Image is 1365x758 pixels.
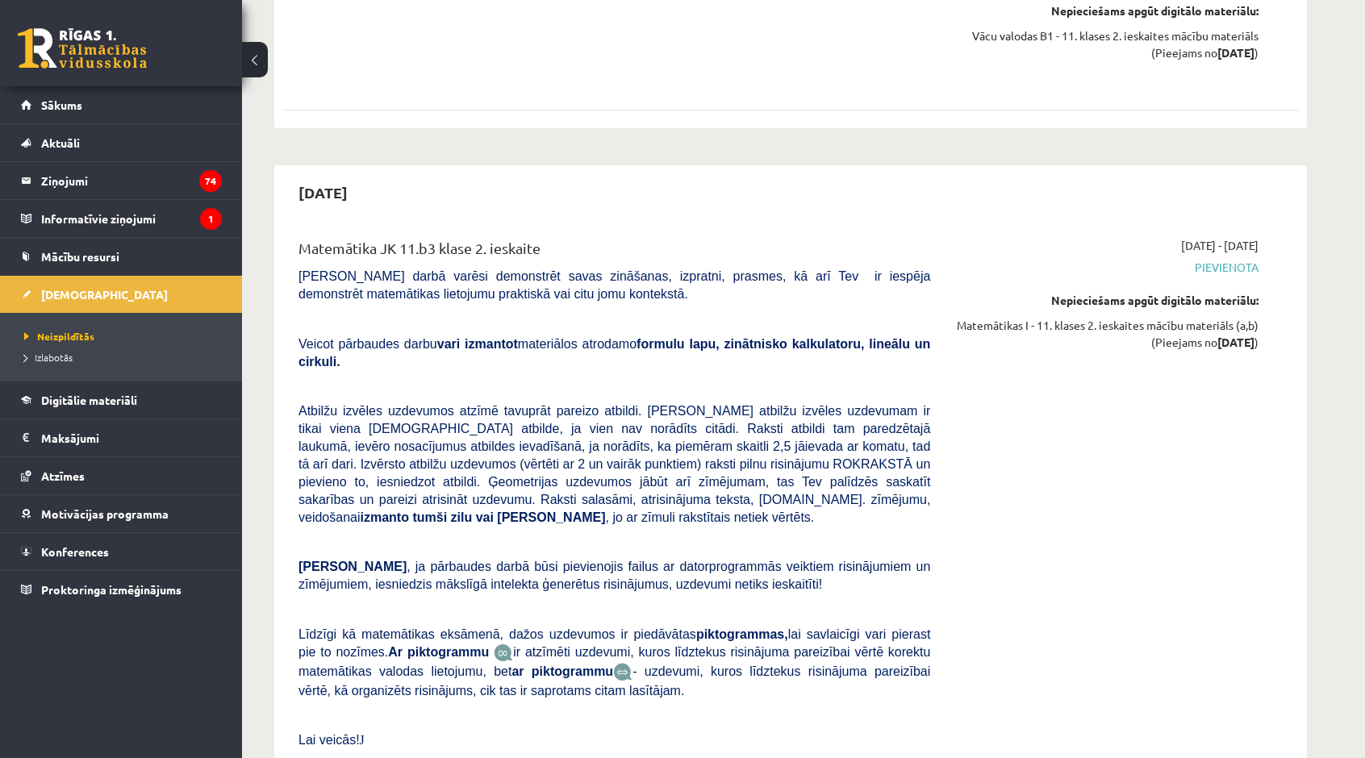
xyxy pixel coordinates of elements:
[282,173,364,211] h2: [DATE]
[21,381,222,419] a: Digitālie materiāli
[41,200,222,237] legend: Informatīvie ziņojumi
[199,170,222,192] i: 74
[360,733,365,747] span: J
[21,419,222,456] a: Maksājumi
[298,560,407,573] span: [PERSON_NAME]
[298,733,360,747] span: Lai veicās!
[41,544,109,559] span: Konferences
[437,337,518,351] b: vari izmantot
[21,238,222,275] a: Mācību resursi
[41,506,169,521] span: Motivācijas programma
[21,200,222,237] a: Informatīvie ziņojumi1
[21,124,222,161] a: Aktuāli
[24,350,226,364] a: Izlabotās
[41,469,85,483] span: Atzīmes
[298,269,930,301] span: [PERSON_NAME] darbā varēsi demonstrēt savas zināšanas, izpratni, prasmes, kā arī Tev ir iespēja d...
[298,337,930,369] b: formulu lapu, zinātnisko kalkulatoru, lineālu un cirkuli.
[41,419,222,456] legend: Maksājumi
[613,663,632,681] img: wKvN42sLe3LLwAAAABJRU5ErkJggg==
[24,351,73,364] span: Izlabotās
[494,643,513,662] img: JfuEzvunn4EvwAAAAASUVORK5CYII=
[1217,45,1254,60] strong: [DATE]
[298,645,930,678] span: ir atzīmēti uzdevumi, kuros līdztekus risinājuma pareizībai vērtē korektu matemātikas valodas lie...
[18,28,147,69] a: Rīgas 1. Tālmācības vidusskola
[954,317,1259,351] div: Matemātikas I - 11. klases 2. ieskaites mācību materiāls (a,b) (Pieejams no )
[298,560,930,591] span: , ja pārbaudes darbā būsi pievienojis failus ar datorprogrammās veiktiem risinājumiem un zīmējumi...
[954,27,1259,61] div: Vācu valodas B1 - 11. klases 2. ieskaites mācību materiāls (Pieejams no )
[41,582,182,597] span: Proktoringa izmēģinājums
[21,86,222,123] a: Sākums
[41,249,119,264] span: Mācību resursi
[954,2,1259,19] div: Nepieciešams apgūt digitālo materiālu:
[388,645,489,659] b: Ar piktogrammu
[21,571,222,608] a: Proktoringa izmēģinājums
[21,276,222,313] a: [DEMOGRAPHIC_DATA]
[1181,237,1259,254] span: [DATE] - [DATE]
[24,329,226,344] a: Neizpildītās
[41,287,168,302] span: [DEMOGRAPHIC_DATA]
[41,98,82,112] span: Sākums
[361,510,409,524] b: izmanto
[21,162,222,199] a: Ziņojumi74
[954,292,1259,309] div: Nepieciešams apgūt digitālo materiālu:
[298,337,930,369] span: Veicot pārbaudes darbu materiālos atrodamo
[511,664,613,678] b: ar piktogrammu
[21,533,222,570] a: Konferences
[412,510,605,524] b: tumši zilu vai [PERSON_NAME]
[21,495,222,532] a: Motivācijas programma
[41,393,137,407] span: Digitālie materiāli
[954,259,1259,276] span: Pievienota
[1217,335,1254,349] strong: [DATE]
[21,457,222,494] a: Atzīmes
[24,330,94,343] span: Neizpildītās
[298,627,930,659] span: Līdzīgi kā matemātikas eksāmenā, dažos uzdevumos ir piedāvātas lai savlaicīgi vari pierast pie to...
[696,627,788,641] b: piktogrammas,
[200,208,222,230] i: 1
[41,135,80,150] span: Aktuāli
[298,404,930,524] span: Atbilžu izvēles uzdevumos atzīmē tavuprāt pareizo atbildi. [PERSON_NAME] atbilžu izvēles uzdevuma...
[41,162,222,199] legend: Ziņojumi
[298,237,930,267] div: Matemātika JK 11.b3 klase 2. ieskaite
